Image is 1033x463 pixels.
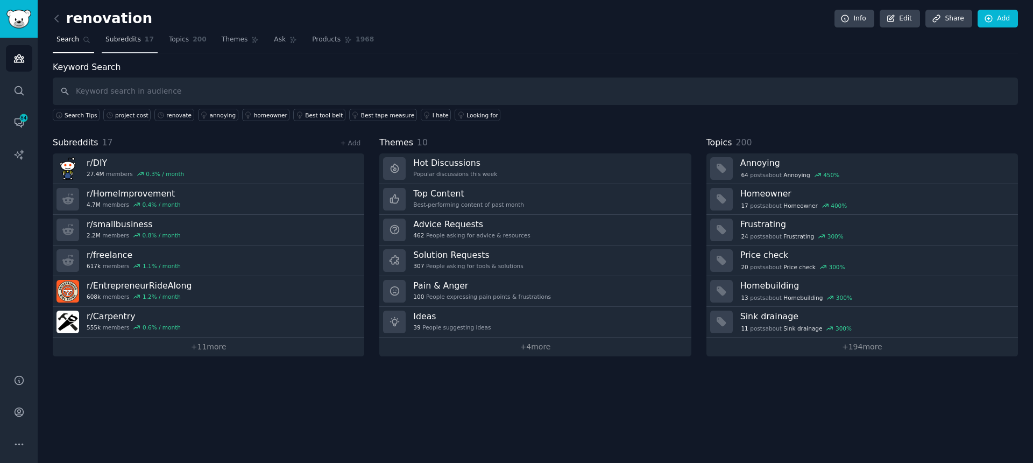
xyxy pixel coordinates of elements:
span: 27.4M [87,170,104,178]
div: members [87,324,181,331]
span: 617k [87,262,101,270]
a: Looking for [455,109,500,121]
h3: Frustrating [740,219,1010,230]
a: Best tool belt [293,109,345,121]
div: Best tool belt [305,111,343,119]
a: Edit [880,10,920,28]
img: Carpentry [56,311,79,333]
div: members [87,201,181,208]
span: 17 [741,202,748,209]
span: 10 [417,137,428,148]
a: +4more [379,338,691,356]
h3: Homebuilding [740,280,1010,291]
div: homeowner [254,111,287,119]
h3: Top Content [413,188,524,199]
img: EntrepreneurRideAlong [56,280,79,303]
a: Add [978,10,1018,28]
span: 462 [413,231,424,239]
img: DIY [56,157,79,180]
a: Top ContentBest-performing content of past month [379,184,691,215]
span: Subreddits [53,136,98,150]
div: project cost [115,111,148,119]
div: 1.1 % / month [143,262,181,270]
span: 200 [735,137,752,148]
div: members [87,293,192,300]
div: renovate [166,111,192,119]
a: Homebuilding13postsaboutHomebuilding300% [706,276,1018,307]
div: 400 % [831,202,847,209]
span: 17 [102,137,113,148]
h3: Annoying [740,157,1010,169]
a: r/Carpentry555kmembers0.6% / month [53,307,364,338]
div: Popular discussions this week [413,170,497,178]
span: 13 [741,294,748,301]
a: Advice Requests462People asking for advice & resources [379,215,691,245]
a: project cost [103,109,151,121]
span: 1968 [356,35,374,45]
a: Topics200 [165,31,210,53]
a: Info [834,10,874,28]
span: 307 [413,262,424,270]
a: Pain & Anger100People expressing pain points & frustrations [379,276,691,307]
button: Search Tips [53,109,100,121]
h3: Hot Discussions [413,157,497,169]
h3: Solution Requests [413,249,523,261]
span: Topics [169,35,189,45]
a: Annoying64postsaboutAnnoying450% [706,153,1018,184]
div: members [87,262,181,270]
a: r/freelance617kmembers1.1% / month [53,245,364,276]
a: Search [53,31,94,53]
a: Ideas39People suggesting ideas [379,307,691,338]
h3: r/ freelance [87,249,181,261]
div: 300 % [829,263,845,271]
span: Themes [379,136,413,150]
span: 64 [741,171,748,179]
span: 555k [87,324,101,331]
a: Sink drainage11postsaboutSink drainage300% [706,307,1018,338]
a: annoying [198,109,238,121]
span: 17 [145,35,154,45]
span: 39 [413,324,420,331]
div: 1.2 % / month [143,293,181,300]
div: 300 % [836,294,852,301]
a: Best tape measure [349,109,417,121]
span: Search Tips [65,111,97,119]
a: +11more [53,338,364,356]
h3: Ideas [413,311,491,322]
h3: r/ smallbusiness [87,219,181,230]
span: 200 [193,35,207,45]
div: members [87,231,181,239]
label: Keyword Search [53,62,121,72]
span: 2.2M [87,231,101,239]
h3: r/ HomeImprovement [87,188,181,199]
a: +194more [706,338,1018,356]
div: post s about [740,170,840,180]
h3: Price check [740,249,1010,261]
div: People suggesting ideas [413,324,491,331]
h3: Pain & Anger [413,280,551,291]
a: Products1968 [308,31,378,53]
a: Ask [270,31,301,53]
span: Sink drainage [783,325,822,332]
span: Products [312,35,341,45]
span: Homeowner [783,202,817,209]
span: Annoying [783,171,810,179]
div: Looking for [466,111,498,119]
div: post s about [740,324,853,333]
div: Best tape measure [361,111,414,119]
h3: Sink drainage [740,311,1010,322]
span: 100 [413,293,424,300]
div: 0.4 % / month [143,201,181,208]
span: 24 [741,233,748,240]
div: Best-performing content of past month [413,201,524,208]
h3: r/ Carpentry [87,311,181,322]
span: 20 [741,263,748,271]
span: Frustrating [783,233,814,240]
div: post s about [740,293,853,303]
a: r/smallbusiness2.2Mmembers0.8% / month [53,215,364,245]
a: Solution Requests307People asking for tools & solutions [379,245,691,276]
div: 0.8 % / month [143,231,181,239]
input: Keyword search in audience [53,78,1018,105]
h3: Homeowner [740,188,1010,199]
span: Themes [222,35,248,45]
